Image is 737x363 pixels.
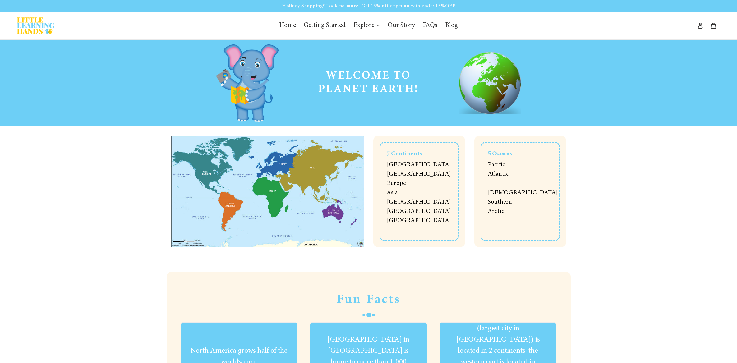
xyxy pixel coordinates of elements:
span: Fun Facts [336,293,401,306]
strong: 5 Oceans [488,151,512,157]
img: pf-a77461eb--worldmapwithcontinents.jpg [171,136,364,247]
span: Getting Started [304,22,346,29]
img: pf-d4a1d11d--LLHBrandMascot-for-HERO-page.png [216,44,279,122]
strong: 7 Continents [387,151,422,157]
img: Little Learning Hands [17,17,54,34]
p: Holiday Shopping? Look no more! Get 15% off any plan with code: 15%OFF [1,1,736,11]
a: Getting Started [301,20,349,32]
span: FAQs [423,22,437,29]
span: WELCOME TO PLANET EARTH! [318,71,419,95]
span: [GEOGRAPHIC_DATA] [387,199,451,205]
a: Home [276,20,299,32]
img: pf-1ed735e8--globe.png [459,52,521,114]
a: FAQs [420,20,440,32]
span: Southern [488,199,512,205]
span: Europe [387,180,406,186]
span: Blog [445,22,458,29]
span: Asia [387,190,398,196]
span: Pacific [488,162,505,168]
span: Our Story [388,22,415,29]
span: Arctic [488,208,504,214]
span: [DEMOGRAPHIC_DATA] [488,190,558,196]
span: Explore [353,22,374,29]
a: Our Story [385,20,418,32]
span: [GEOGRAPHIC_DATA] [387,162,451,168]
span: Home [279,22,296,29]
span: [GEOGRAPHIC_DATA] [387,171,451,177]
span: Atlantic [488,171,509,177]
span: [GEOGRAPHIC_DATA] [387,208,451,214]
a: Blog [442,20,461,32]
button: Explore [350,20,383,32]
span: [GEOGRAPHIC_DATA] [387,218,451,224]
